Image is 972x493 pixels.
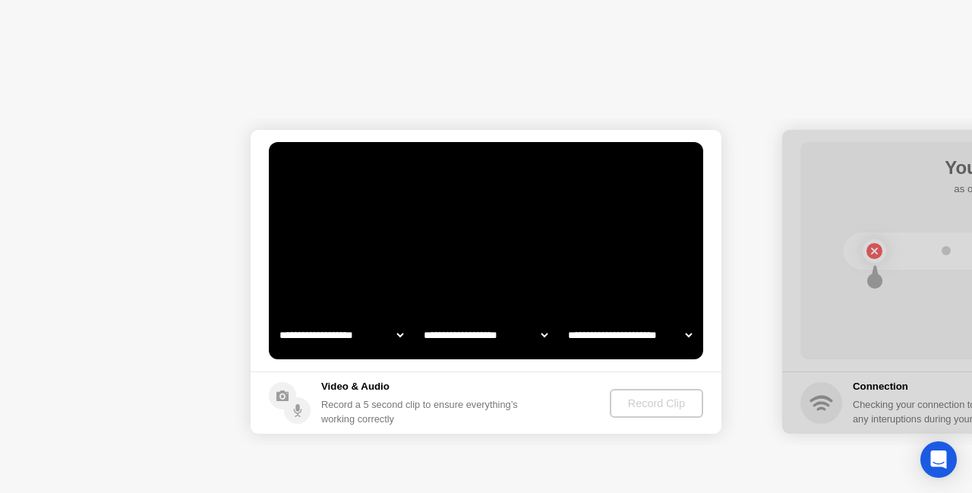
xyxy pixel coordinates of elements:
[321,379,524,394] h5: Video & Audio
[920,441,957,478] div: Open Intercom Messenger
[610,389,703,418] button: Record Clip
[276,320,406,350] select: Available cameras
[321,397,524,426] div: Record a 5 second clip to ensure everything’s working correctly
[565,320,695,350] select: Available microphones
[421,320,551,350] select: Available speakers
[616,397,697,409] div: Record Clip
